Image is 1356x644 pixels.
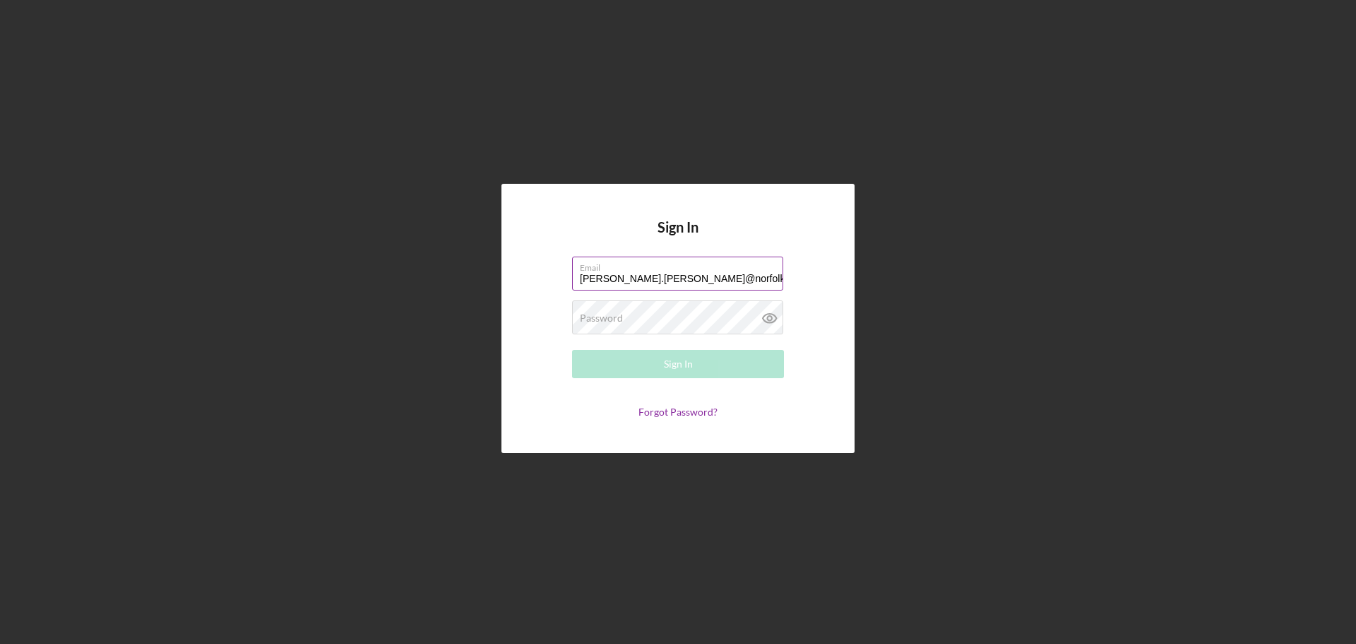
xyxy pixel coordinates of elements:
[572,350,784,378] button: Sign In
[658,219,698,257] h4: Sign In
[580,257,783,273] label: Email
[638,406,718,418] a: Forgot Password?
[580,312,623,324] label: Password
[664,350,693,378] div: Sign In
